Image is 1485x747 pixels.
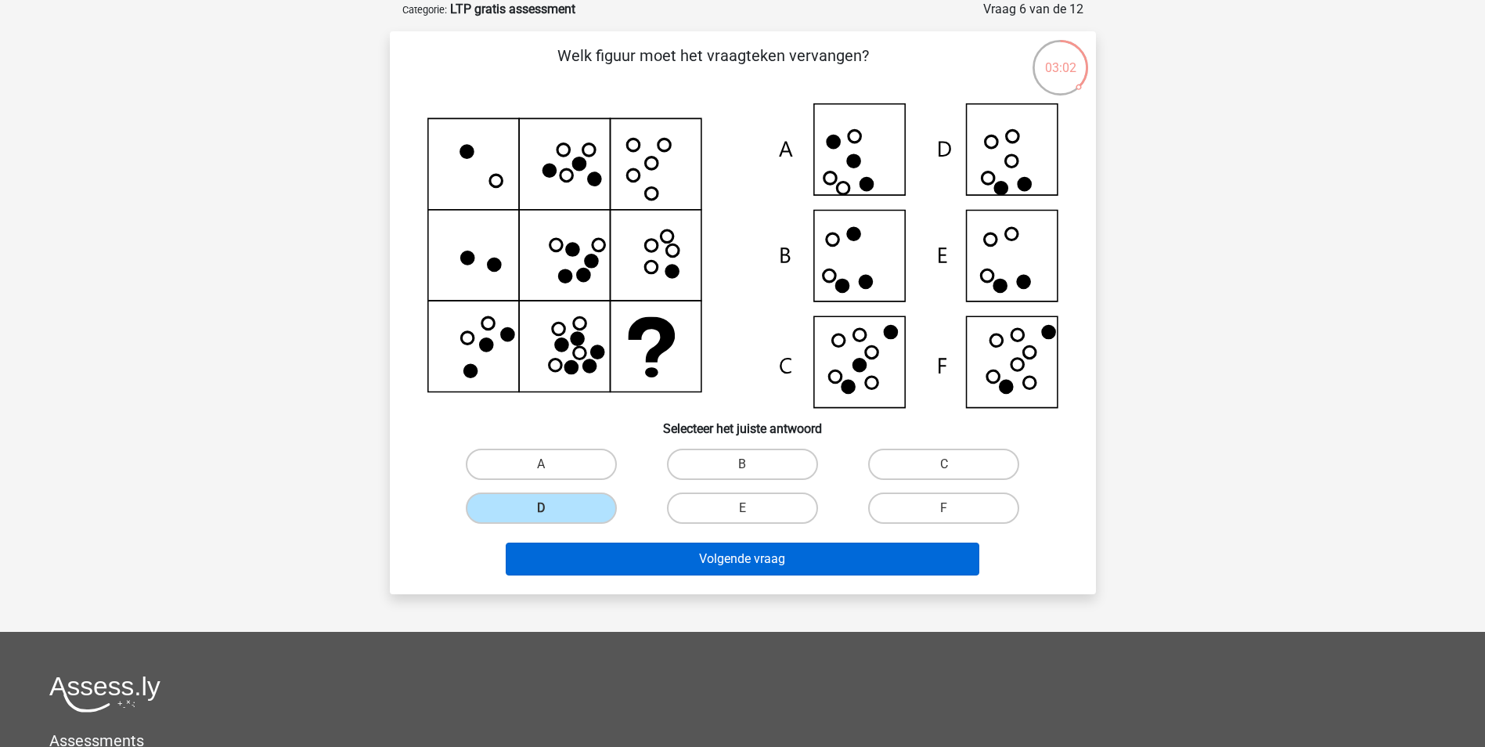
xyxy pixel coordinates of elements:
p: Welk figuur moet het vraagteken vervangen? [415,44,1012,91]
div: 03:02 [1031,38,1090,78]
button: Volgende vraag [506,543,979,576]
label: A [466,449,617,480]
label: E [667,493,818,524]
label: F [868,493,1019,524]
label: B [667,449,818,480]
img: Assessly logo [49,676,160,713]
strong: LTP gratis assessment [450,2,575,16]
h6: Selecteer het juiste antwoord [415,409,1071,436]
label: C [868,449,1019,480]
label: D [466,493,617,524]
small: Categorie: [402,4,447,16]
